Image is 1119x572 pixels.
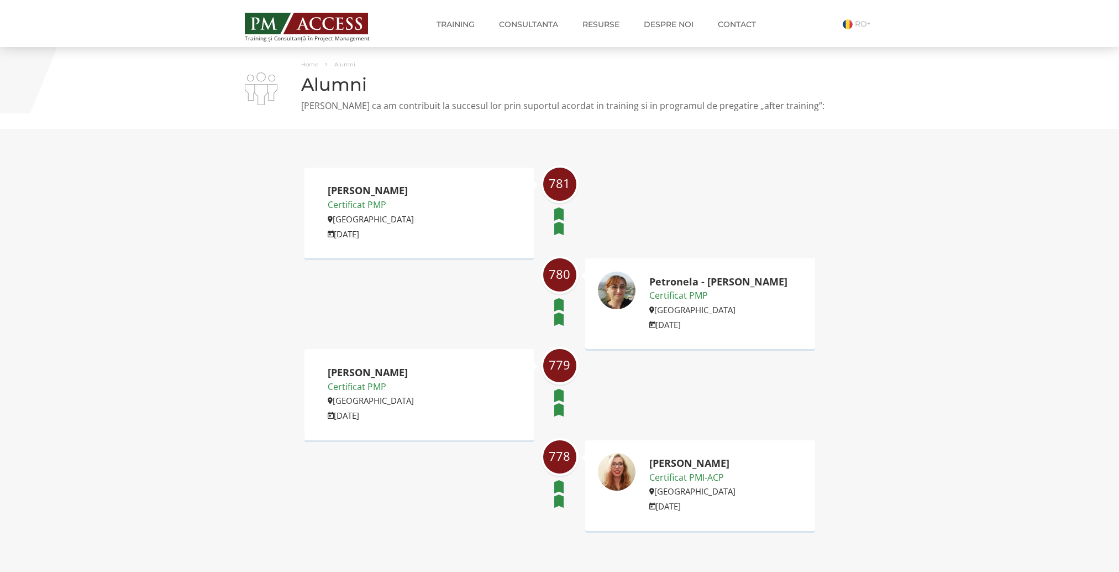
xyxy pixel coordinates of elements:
a: Home [301,61,318,68]
span: 779 [543,358,576,372]
p: Certificat PMP [649,289,787,303]
span: Alumni [334,61,355,68]
p: [GEOGRAPHIC_DATA] [649,485,736,498]
a: Consultanta [491,13,566,35]
p: [DATE] [649,318,787,331]
img: Adelina Iordanescu [597,453,636,491]
a: Despre noi [635,13,702,35]
span: 780 [543,267,576,281]
h2: [PERSON_NAME] [649,458,736,469]
a: RO [843,19,875,29]
p: [GEOGRAPHIC_DATA] [328,212,414,226]
a: Resurse [574,13,628,35]
h2: [PERSON_NAME] [328,185,414,196]
p: Certificat PMP [328,198,414,212]
p: [DATE] [328,409,414,422]
img: PM ACCESS - Echipa traineri si consultanti certificati PMP: Narciss Popescu, Mihai Olaru, Monica ... [245,13,368,34]
p: [GEOGRAPHIC_DATA] [649,303,787,316]
a: Contact [710,13,764,35]
h2: [PERSON_NAME] [328,367,414,378]
img: Romana [843,19,853,29]
img: i-02.png [245,72,277,105]
p: [GEOGRAPHIC_DATA] [328,394,414,407]
span: 778 [543,449,576,463]
p: Certificat PMP [328,380,414,394]
h2: Petronela - [PERSON_NAME] [649,277,787,288]
span: 781 [543,176,576,190]
a: Training și Consultanță în Project Management [245,9,390,41]
h1: Alumni [245,75,875,94]
p: [DATE] [649,500,736,513]
p: [DATE] [328,227,414,241]
img: Petronela - Roxana Benea [597,271,636,310]
span: Training și Consultanță în Project Management [245,35,390,41]
p: Certificat PMI-ACP [649,471,736,485]
p: [PERSON_NAME] ca am contribuit la succesul lor prin suportul acordat in training si in programul ... [245,100,875,112]
a: Training [428,13,483,35]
